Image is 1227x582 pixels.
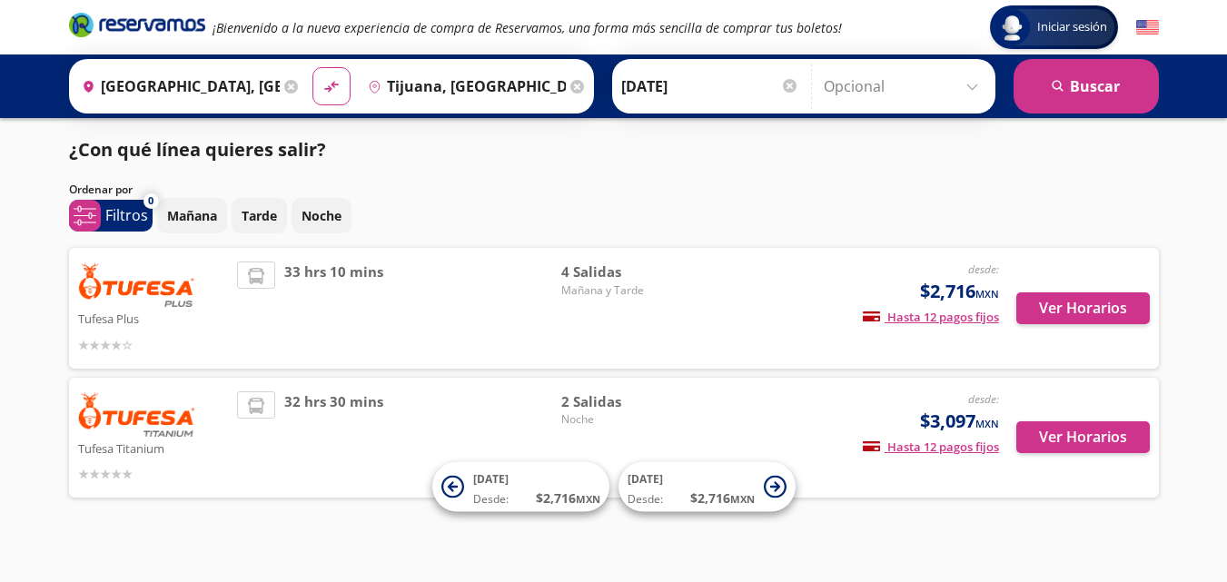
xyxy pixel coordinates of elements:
p: Filtros [105,204,148,226]
span: $2,716 [920,278,999,305]
button: Buscar [1014,59,1159,113]
p: Noche [302,206,341,225]
span: 32 hrs 30 mins [284,391,383,485]
input: Buscar Destino [361,64,566,109]
span: $ 2,716 [690,488,755,508]
button: Ver Horarios [1016,421,1150,453]
button: Noche [292,198,351,233]
span: $ 2,716 [536,488,600,508]
input: Opcional [824,64,986,109]
button: Ver Horarios [1016,292,1150,324]
span: $3,097 [920,408,999,435]
span: 0 [148,193,153,209]
i: Brand Logo [69,11,205,38]
em: desde: [968,261,999,277]
p: Tufesa Titanium [78,437,229,459]
input: Buscar Origen [74,64,280,109]
small: MXN [975,417,999,430]
input: Elegir Fecha [621,64,799,109]
p: Tarde [242,206,277,225]
span: [DATE] [473,471,509,487]
span: 2 Salidas [561,391,688,412]
button: [DATE]Desde:$2,716MXN [432,462,609,512]
span: Mañana y Tarde [561,282,688,299]
p: Tufesa Plus [78,307,229,329]
span: 4 Salidas [561,261,688,282]
span: Desde: [628,491,663,508]
span: Hasta 12 pagos fijos [863,309,999,325]
p: ¿Con qué línea quieres salir? [69,136,326,163]
small: MXN [730,492,755,506]
span: Hasta 12 pagos fijos [863,439,999,455]
span: Noche [561,411,688,428]
p: Mañana [167,206,217,225]
button: Mañana [157,198,227,233]
small: MXN [576,492,600,506]
small: MXN [975,287,999,301]
span: Iniciar sesión [1030,18,1114,36]
button: [DATE]Desde:$2,716MXN [618,462,796,512]
img: Tufesa Titanium [78,391,196,437]
span: [DATE] [628,471,663,487]
em: desde: [968,391,999,407]
em: ¡Bienvenido a la nueva experiencia de compra de Reservamos, una forma más sencilla de comprar tus... [213,19,842,36]
a: Brand Logo [69,11,205,44]
button: English [1136,16,1159,39]
span: Desde: [473,491,509,508]
img: Tufesa Plus [78,261,196,307]
button: Tarde [232,198,287,233]
p: Ordenar por [69,182,133,198]
span: 33 hrs 10 mins [284,261,383,355]
button: 0Filtros [69,200,153,232]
